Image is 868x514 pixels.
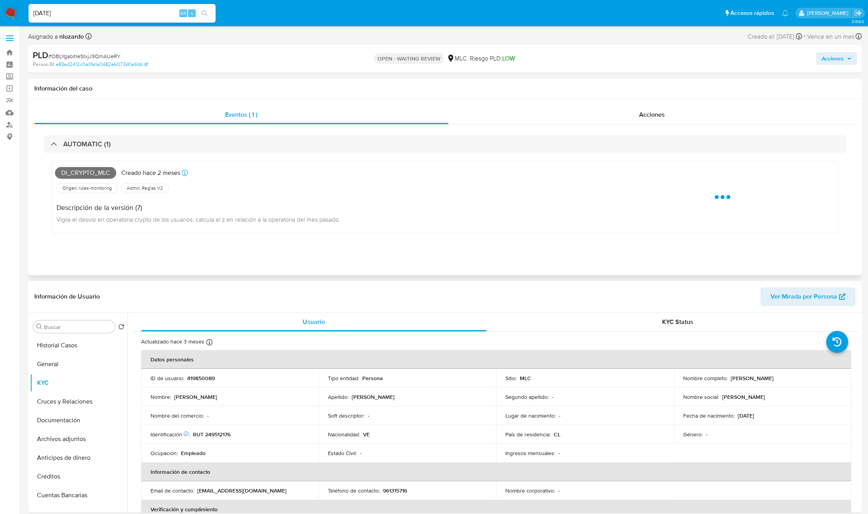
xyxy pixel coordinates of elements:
p: Teléfono de contacto : [328,487,380,494]
p: Tipo entidad : [328,375,359,382]
p: Segundo apellido : [505,393,549,400]
b: PLD [33,49,48,61]
span: KYC Status [662,317,693,326]
p: - [558,450,560,457]
button: Cuentas Bancarias [30,486,128,505]
p: Nombre : [151,393,171,400]
p: - [552,393,553,400]
p: - [207,412,209,419]
b: nluzardo [58,32,84,41]
button: Archivos adjuntos [30,430,128,448]
p: RUT 249512176 [193,431,230,438]
span: Eventos ( 1 ) [225,110,257,119]
button: search-icon [197,8,213,19]
span: Vence en un mes [807,32,854,41]
th: Información de contacto [141,462,851,481]
p: Lugar de nacimiento : [505,412,556,419]
button: Créditos [30,467,128,486]
h3: AUTOMATIC (1) [63,140,111,148]
p: Nombre social : [683,393,719,400]
button: General [30,355,128,373]
span: Di_crypto_mlc [55,167,116,179]
h4: Descripción de la versión (7) [57,203,340,212]
button: KYC [30,373,128,392]
button: Cruces y Relaciones [30,392,128,411]
a: e83ad2412c0a0fa1a0482e6073d0a5bb [56,61,148,68]
p: Email de contacto : [151,487,194,494]
button: Ver Mirada por Persona [760,287,856,306]
p: Identificación : [151,431,190,438]
p: [PERSON_NAME] [174,393,217,400]
b: Person ID [33,61,54,68]
a: Salir [854,9,862,17]
p: 419850089 [187,375,215,382]
p: CL [554,431,560,438]
p: [EMAIL_ADDRESS][DOMAIN_NAME] [197,487,287,494]
p: Soft descriptor : [328,412,365,419]
th: Datos personales [141,350,851,369]
span: # OBLYgabitreStxjJ9QmAUeRY [48,52,120,60]
h1: Información de Usuario [34,293,100,301]
span: Vigila el desvío en operatoria crypto de los usuarios. calcula el z en relación a la operatoria d... [57,215,340,224]
p: [DATE] [738,412,754,419]
span: Asignado a [28,32,84,41]
span: Acciones [639,110,665,119]
span: - [804,31,806,42]
button: Buscar [36,324,43,330]
p: Ocupación : [151,450,178,457]
p: Actualizado hace 3 meses [141,338,204,345]
div: Creado el: [DATE] [748,31,802,42]
span: s [191,9,193,17]
span: Ver Mirada por Persona [771,287,837,306]
button: Anticipos de dinero [30,448,128,467]
p: Apellido : [328,393,349,400]
input: Buscar [44,324,112,331]
p: OPEN - WAITING REVIEW [374,53,444,64]
p: ID de usuario : [151,375,184,382]
h1: Información del caso [34,85,856,92]
button: Acciones [816,52,857,65]
span: Usuario [303,317,325,326]
span: Alt [180,9,186,17]
p: [PERSON_NAME] [352,393,395,400]
p: - [559,412,560,419]
button: Historial Casos [30,336,128,355]
p: Nombre del comercio : [151,412,204,419]
span: Riesgo PLD: [470,54,515,63]
button: Documentación [30,411,128,430]
span: Origen: rules-monitoring [62,185,113,191]
p: Nombre completo : [683,375,728,382]
span: Acciones [822,52,844,65]
p: MLC [520,375,531,382]
p: - [360,450,361,457]
p: Género : [683,431,703,438]
a: Notificaciones [782,10,788,16]
span: Admin. Reglas V2 [126,185,164,191]
span: LOW [502,54,515,63]
p: - [706,431,707,438]
p: [PERSON_NAME] [731,375,774,382]
p: VE [363,431,370,438]
p: [PERSON_NAME] [722,393,765,400]
input: Buscar usuario o caso... [28,8,216,18]
button: Volver al orden por defecto [118,324,124,332]
p: Fecha de nacimiento : [683,412,735,419]
p: Sitio : [505,375,517,382]
p: Persona [362,375,383,382]
p: Nacionalidad : [328,431,360,438]
p: Creado hace 2 meses [121,169,180,177]
p: Estado Civil : [328,450,357,457]
p: Nombre corporativo : [505,487,555,494]
p: - [368,412,369,419]
p: Ingresos mensuales : [505,450,555,457]
p: - [558,487,560,494]
p: 961315716 [383,487,407,494]
div: AUTOMATIC (1) [44,135,846,153]
p: País de residencia : [505,431,551,438]
p: Empleado [181,450,205,457]
p: nicolas.luzardo@mercadolibre.com [807,9,851,17]
span: Accesos rápidos [730,9,774,17]
div: MLC [447,54,467,63]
